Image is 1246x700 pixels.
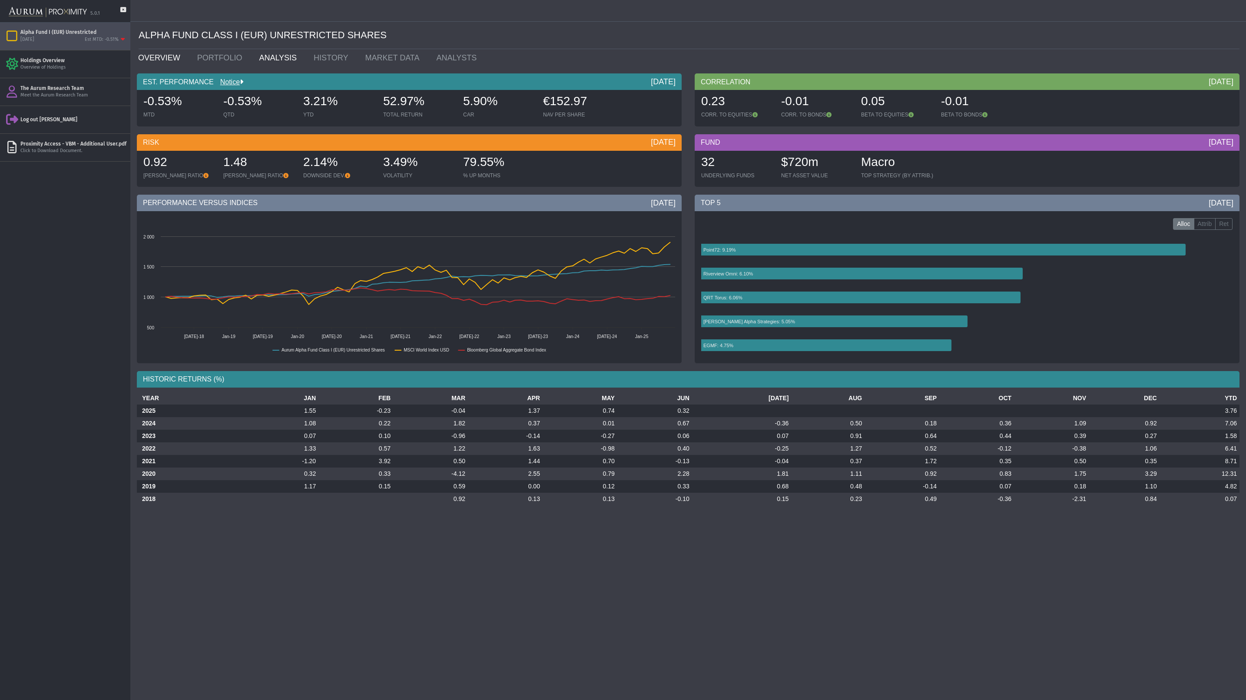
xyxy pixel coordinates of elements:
[543,430,617,442] td: -0.27
[393,417,468,430] td: 1.82
[137,442,244,455] th: 2022
[468,392,543,405] th: APR
[1089,493,1160,505] td: 0.84
[463,111,534,118] div: CAR
[1160,405,1239,417] td: 3.76
[244,405,318,417] td: 1.55
[543,468,617,480] td: 0.79
[861,154,933,172] div: Macro
[865,493,939,505] td: 0.49
[20,92,127,99] div: Meet the Aurum Research Team
[695,73,1239,90] div: CORRELATION
[791,430,865,442] td: 0.91
[393,405,468,417] td: -0.04
[695,134,1239,151] div: FUND
[428,334,442,339] text: Jan-22
[861,172,933,179] div: TOP STRATEGY (BY ATTRIB.)
[1215,218,1233,230] label: Ret
[617,493,692,505] td: -0.10
[701,111,772,118] div: CORR. TO EQUITIES
[1160,480,1239,493] td: 4.82
[303,154,374,172] div: 2.14%
[318,405,393,417] td: -0.23
[307,49,358,66] a: HISTORY
[528,334,548,339] text: [DATE]-23
[566,334,580,339] text: Jan-24
[1160,417,1239,430] td: 7.06
[143,265,154,269] text: 1 500
[617,417,692,430] td: 0.67
[318,430,393,442] td: 0.10
[223,154,295,172] div: 1.48
[143,295,154,300] text: 1 000
[617,430,692,442] td: 0.06
[393,430,468,442] td: -0.96
[865,468,939,480] td: 0.92
[20,57,127,64] div: Holdings Overview
[393,455,468,468] td: 0.50
[781,93,852,111] div: -0.01
[468,442,543,455] td: 1.63
[703,247,736,252] text: Point72: 9.19%
[214,78,240,86] a: Notice
[318,455,393,468] td: 3.92
[692,493,792,505] td: 0.15
[143,172,215,179] div: [PERSON_NAME] RATIO
[791,417,865,430] td: 0.50
[20,116,127,123] div: Log out [PERSON_NAME]
[791,468,865,480] td: 1.11
[139,22,1239,49] div: ALPHA FUND CLASS I (EUR) UNRESTRICTED SHARES
[393,442,468,455] td: 1.22
[1014,455,1089,468] td: 0.50
[85,36,119,43] div: Est MTD: -0.51%
[651,76,676,87] div: [DATE]
[9,2,87,22] img: Aurum-Proximity%20white.svg
[781,154,852,172] div: $720m
[692,455,792,468] td: -0.04
[318,392,393,405] th: FEB
[303,111,374,118] div: YTD
[781,172,852,179] div: NET ASSET VALUE
[617,480,692,493] td: 0.33
[143,111,215,118] div: MTD
[383,111,454,118] div: TOTAL RETURN
[617,455,692,468] td: -0.13
[147,325,154,330] text: 500
[468,468,543,480] td: 2.55
[322,334,342,339] text: [DATE]-20
[137,455,244,468] th: 2021
[143,235,154,239] text: 2 000
[939,493,1014,505] td: -0.36
[463,172,534,179] div: % UP MONTHS
[253,334,273,339] text: [DATE]-19
[939,468,1014,480] td: 0.83
[1209,198,1233,208] div: [DATE]
[20,148,127,154] div: Click to Download Document.
[244,455,318,468] td: -1.20
[244,442,318,455] td: 1.33
[191,49,253,66] a: PORTFOLIO
[939,455,1014,468] td: 0.35
[223,94,262,108] span: -0.53%
[20,140,127,147] div: Proximity Access - VBM - Additional User.pdf
[1209,137,1233,147] div: [DATE]
[1014,392,1089,405] th: NOV
[90,10,100,17] div: 5.0.1
[865,442,939,455] td: 0.52
[1014,468,1089,480] td: 1.75
[865,417,939,430] td: 0.18
[404,348,449,352] text: MSCI World Index USD
[941,93,1012,111] div: -0.01
[20,85,127,92] div: The Aurum Research Team
[318,480,393,493] td: 0.15
[463,93,534,111] div: 5.90%
[791,392,865,405] th: AUG
[1194,218,1216,230] label: Attrib
[252,49,307,66] a: ANALYSIS
[543,405,617,417] td: 0.74
[617,405,692,417] td: 0.32
[791,455,865,468] td: 0.37
[393,392,468,405] th: MAR
[692,468,792,480] td: 1.81
[223,111,295,118] div: QTD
